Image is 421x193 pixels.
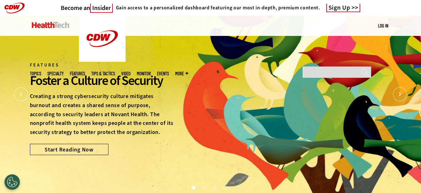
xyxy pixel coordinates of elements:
[30,72,175,89] div: Foster a Culture of Security
[202,186,205,189] button: 2 of 4
[79,16,126,62] img: Home
[137,71,151,76] a: MonITor
[4,174,20,190] button: Open Preferences
[4,174,20,190] div: Cookies Settings
[14,87,28,101] button: Prev
[192,186,195,189] button: 1 of 4
[79,57,126,63] a: CDW
[393,87,407,101] button: Next
[90,4,113,13] span: Insider
[378,23,388,28] a: Log in
[175,71,188,76] span: More
[61,4,113,12] a: Become anInsider
[70,71,85,76] a: Features
[378,22,388,29] div: User menu
[30,71,41,76] span: Topics
[113,5,320,11] a: Gain access to a personalized dashboard featuring our most in-depth, premium content.
[121,71,131,76] a: Video
[326,4,361,12] a: Sign Up
[61,4,113,12] h3: Become an
[223,186,227,189] button: 4 of 4
[32,22,69,28] img: Home
[213,186,216,189] button: 3 of 4
[157,71,169,76] a: Events
[30,144,108,155] a: Start Reading Now
[47,71,64,76] span: Specialty
[116,5,320,11] h4: Gain access to a personalized dashboard featuring our most in-depth, premium content.
[30,92,175,137] p: Creating a strong cybersecurity culture mitigates burnout and creates a shared sense of purpose, ...
[91,71,115,76] a: Tips & Tactics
